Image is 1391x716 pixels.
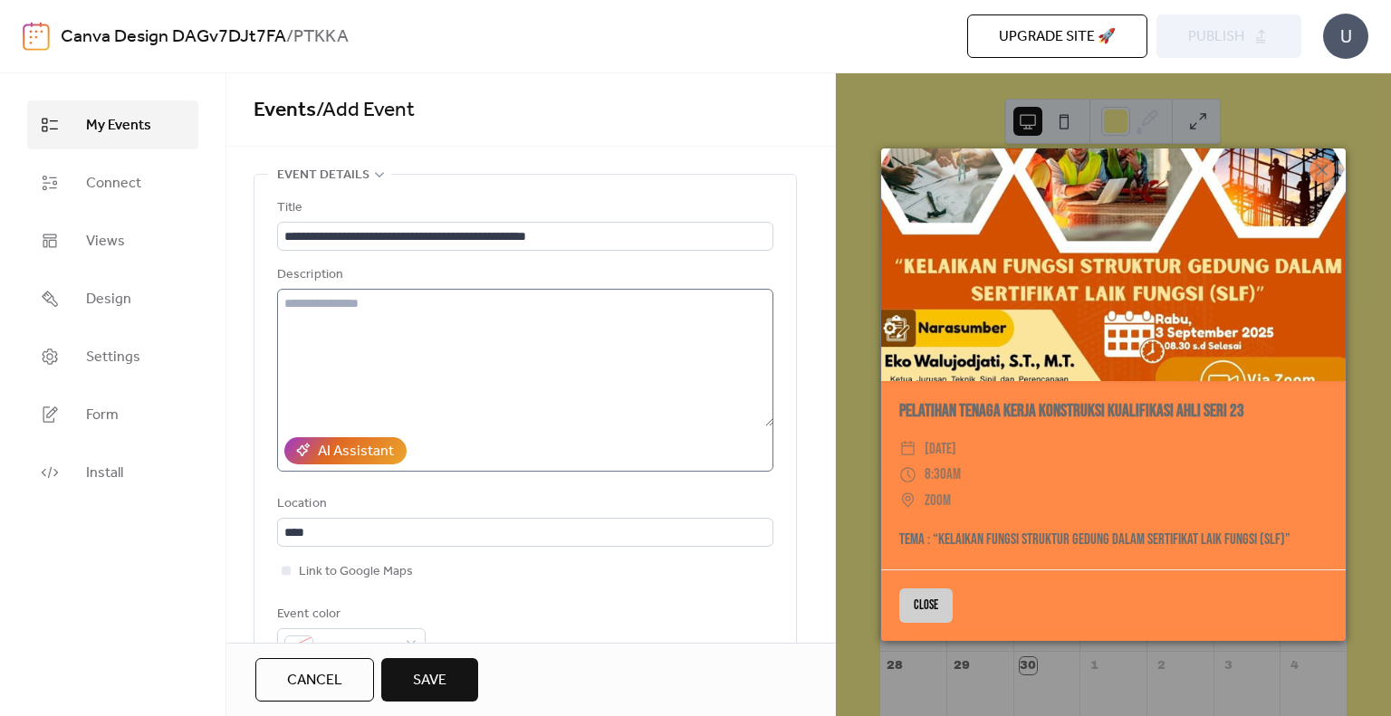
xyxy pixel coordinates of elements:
[86,289,131,310] span: Design
[86,173,141,195] span: Connect
[27,274,198,323] a: Design
[277,264,770,286] div: Description
[27,216,198,265] a: Views
[293,20,349,54] b: PTKKA
[287,670,342,692] span: Cancel
[23,22,50,51] img: logo
[967,14,1147,58] button: Upgrade site 🚀
[899,588,953,623] button: Close
[925,462,961,488] span: 8:30am
[381,658,478,702] button: Save
[86,115,151,137] span: My Events
[86,231,125,253] span: Views
[86,405,119,426] span: Form
[899,436,916,463] div: ​
[299,561,413,583] span: Link to Google Maps
[277,165,369,186] span: Event details
[1323,14,1368,59] div: U
[255,658,374,702] button: Cancel
[86,347,140,368] span: Settings
[881,529,1346,551] div: Tema : “Kelaikan Fungsi Struktur Gedung dalam Sertifikat Laik Fungsi (SLF)”
[284,437,407,464] button: AI Assistant
[27,390,198,439] a: Form
[413,670,446,692] span: Save
[925,488,951,514] span: Zoom
[899,488,916,514] div: ​
[27,100,198,149] a: My Events
[999,26,1116,48] span: Upgrade site 🚀
[27,332,198,381] a: Settings
[286,20,293,54] b: /
[925,436,956,463] span: [DATE]
[61,20,286,54] a: Canva Design DAGv7DJt7FA
[277,604,422,625] div: Event color
[277,197,770,219] div: Title
[27,448,198,497] a: Install
[316,91,415,130] span: / Add Event
[881,399,1346,425] div: Pelatihan Tenaga Kerja Konstruksi Kualifikasi Ahli Seri 23
[318,441,394,463] div: AI Assistant
[899,462,916,488] div: ​
[277,493,770,515] div: Location
[254,91,316,130] a: Events
[86,463,123,484] span: Install
[27,158,198,207] a: Connect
